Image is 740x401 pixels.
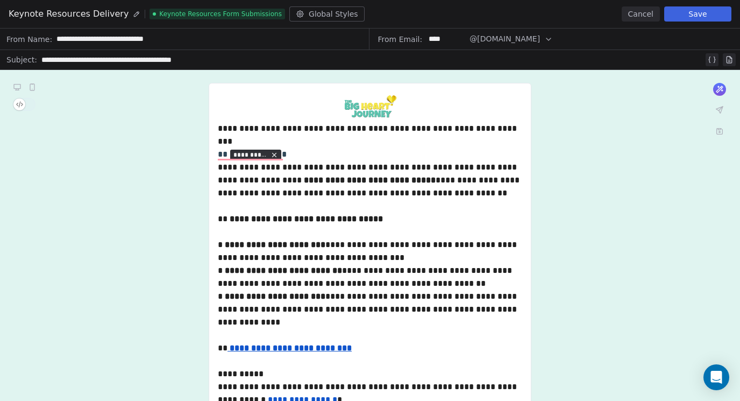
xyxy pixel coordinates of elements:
[6,54,37,68] span: Subject:
[664,6,731,22] button: Save
[622,6,660,22] button: Cancel
[378,34,423,45] span: From Email:
[289,6,365,22] button: Global Styles
[9,8,129,20] span: Keynote Resources Delivery
[150,9,285,19] span: Keynote Resources Form Submissions
[703,364,729,390] div: Open Intercom Messenger
[469,33,540,45] span: @[DOMAIN_NAME]
[6,34,52,45] span: From Name:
